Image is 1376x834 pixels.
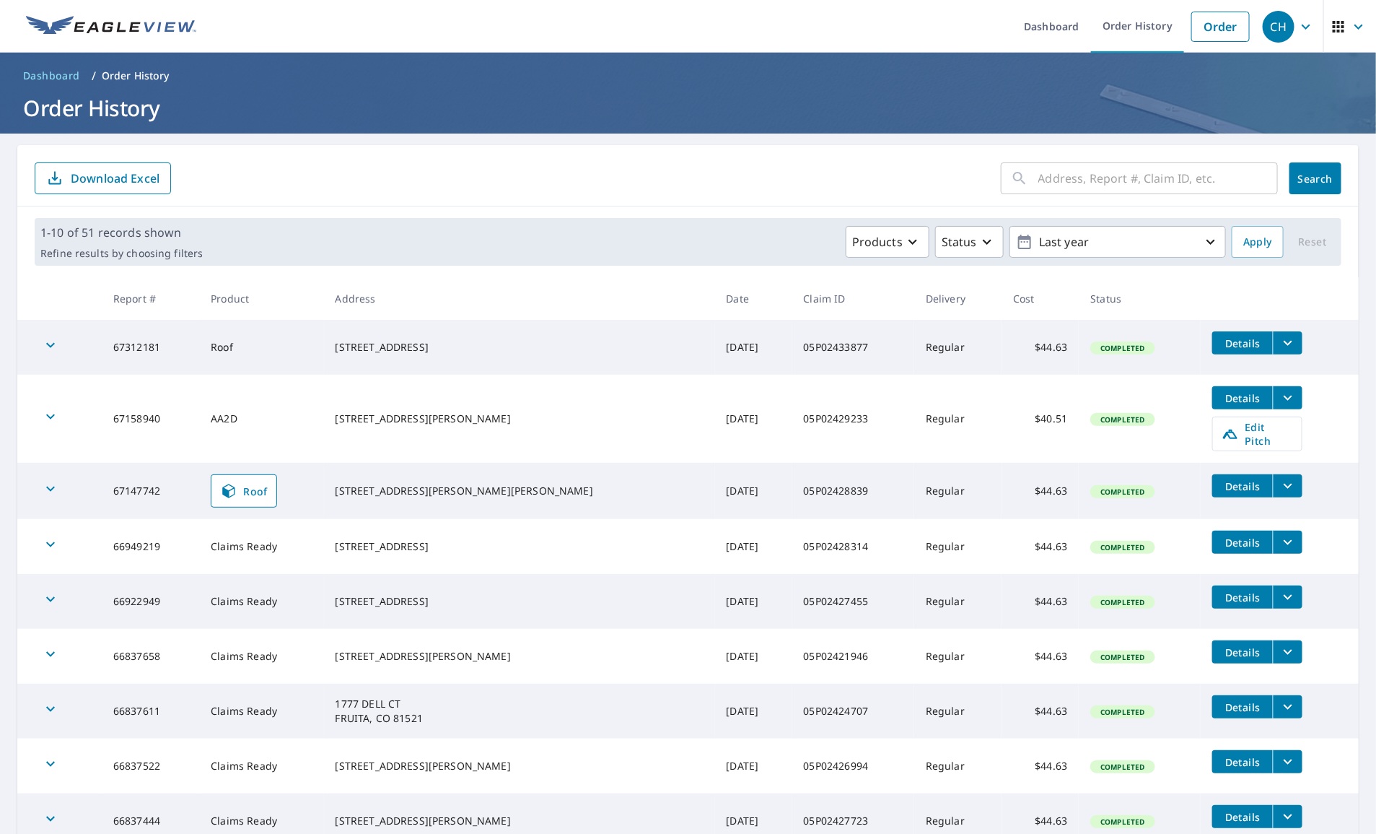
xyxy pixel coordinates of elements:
button: detailsBtn-66837611 [1212,695,1273,718]
td: Claims Ready [199,574,323,629]
th: Address [324,277,715,320]
a: Edit Pitch [1212,417,1302,451]
button: detailsBtn-67158940 [1212,386,1273,409]
button: detailsBtn-66837658 [1212,640,1273,664]
td: 66837658 [102,629,199,684]
td: Regular [914,629,1002,684]
div: [STREET_ADDRESS] [336,594,704,609]
th: Status [1079,277,1201,320]
span: Completed [1092,597,1153,607]
span: Details [1221,536,1264,550]
th: Date [715,277,792,320]
button: filesDropdownBtn-66949219 [1273,531,1302,554]
button: detailsBtn-66949219 [1212,531,1273,554]
td: $44.63 [1002,629,1079,684]
td: 67312181 [102,320,199,375]
td: 66837522 [102,739,199,794]
button: Apply [1232,226,1284,258]
td: [DATE] [715,375,792,463]
p: Download Excel [71,170,159,186]
td: [DATE] [715,629,792,684]
span: Completed [1092,487,1153,497]
button: filesDropdownBtn-67147742 [1273,474,1302,498]
p: Status [942,233,977,251]
span: Details [1221,700,1264,714]
span: Completed [1092,652,1153,662]
td: $44.63 [1002,519,1079,574]
a: Roof [211,474,277,508]
span: Dashboard [23,69,80,83]
button: filesDropdownBtn-66837522 [1273,750,1302,773]
td: $44.63 [1002,320,1079,375]
span: Details [1221,391,1264,405]
div: [STREET_ADDRESS] [336,539,704,554]
td: $40.51 [1002,375,1079,463]
td: $44.63 [1002,684,1079,739]
td: [DATE] [715,463,792,519]
span: Completed [1092,343,1153,353]
p: Last year [1033,230,1202,255]
button: filesDropdownBtn-66837658 [1273,640,1302,664]
div: [STREET_ADDRESS][PERSON_NAME] [336,649,704,664]
button: detailsBtn-66837522 [1212,750,1273,773]
span: Completed [1092,762,1153,772]
td: Regular [914,574,1002,629]
div: [STREET_ADDRESS][PERSON_NAME] [336,759,704,773]
td: Regular [914,684,1002,739]
span: Completed [1092,817,1153,827]
a: Order [1191,12,1250,42]
span: Roof [220,482,268,500]
td: Regular [914,463,1002,519]
th: Product [199,277,323,320]
button: Products [846,226,929,258]
div: [STREET_ADDRESS][PERSON_NAME][PERSON_NAME] [336,484,704,498]
span: Details [1221,336,1264,350]
td: [DATE] [715,739,792,794]
td: Claims Ready [199,739,323,794]
button: filesDropdownBtn-67312181 [1273,331,1302,355]
li: / [92,67,96,84]
button: detailsBtn-67312181 [1212,331,1273,355]
td: [DATE] [715,684,792,739]
button: Download Excel [35,162,171,194]
th: Report # [102,277,199,320]
div: 1777 DELL CT FRUITA, CO 81521 [336,697,704,726]
td: Claims Ready [199,629,323,684]
td: Regular [914,320,1002,375]
span: Details [1221,755,1264,769]
th: Claim ID [792,277,914,320]
span: Details [1221,646,1264,659]
span: Completed [1092,542,1153,552]
td: Regular [914,519,1002,574]
td: $44.63 [1002,739,1079,794]
td: $44.63 [1002,574,1079,629]
td: $44.63 [1002,463,1079,519]
button: Status [935,226,1004,258]
span: Completed [1092,707,1153,717]
p: Order History [102,69,170,83]
td: 05P02427455 [792,574,914,629]
button: filesDropdownBtn-66837444 [1273,805,1302,828]
button: filesDropdownBtn-67158940 [1273,386,1302,409]
h1: Order History [17,93,1359,123]
p: Refine results by choosing filters [40,247,203,260]
td: 66949219 [102,519,199,574]
p: 1-10 of 51 records shown [40,224,203,241]
button: Search [1289,162,1341,194]
span: Completed [1092,414,1153,425]
td: Claims Ready [199,684,323,739]
td: Regular [914,739,1002,794]
td: [DATE] [715,574,792,629]
th: Delivery [914,277,1002,320]
td: AA2D [199,375,323,463]
input: Address, Report #, Claim ID, etc. [1038,158,1278,199]
span: Details [1221,591,1264,604]
button: Last year [1009,226,1226,258]
td: Claims Ready [199,519,323,574]
img: EV Logo [26,16,196,38]
nav: breadcrumb [17,64,1359,87]
button: detailsBtn-66922949 [1212,586,1273,609]
td: 05P02424707 [792,684,914,739]
td: 67147742 [102,463,199,519]
td: [DATE] [715,519,792,574]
